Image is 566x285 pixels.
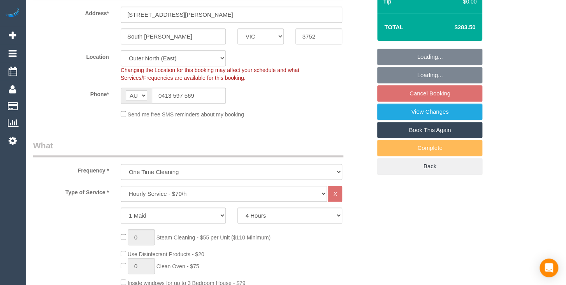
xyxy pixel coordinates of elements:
h4: $283.50 [431,24,475,31]
a: Back [377,158,482,174]
input: Phone* [152,88,226,104]
input: Suburb* [121,28,226,44]
div: Open Intercom Messenger [540,259,558,277]
img: Automaid Logo [5,8,20,19]
span: Clean Oven - $75 [156,263,199,269]
span: Use Disinfectant Products - $20 [128,251,204,257]
label: Address* [27,7,115,17]
strong: Total [384,24,403,30]
label: Phone* [27,88,115,98]
a: View Changes [377,104,482,120]
label: Frequency * [27,164,115,174]
label: Type of Service * [27,186,115,196]
span: Send me free SMS reminders about my booking [128,111,244,118]
span: Steam Cleaning - $55 per Unit ($110 Minimum) [156,234,271,241]
legend: What [33,140,343,157]
input: Post Code* [295,28,342,44]
span: Changing the Location for this booking may affect your schedule and what Services/Frequencies are... [121,67,299,81]
a: Book This Again [377,122,482,138]
label: Location [27,50,115,61]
